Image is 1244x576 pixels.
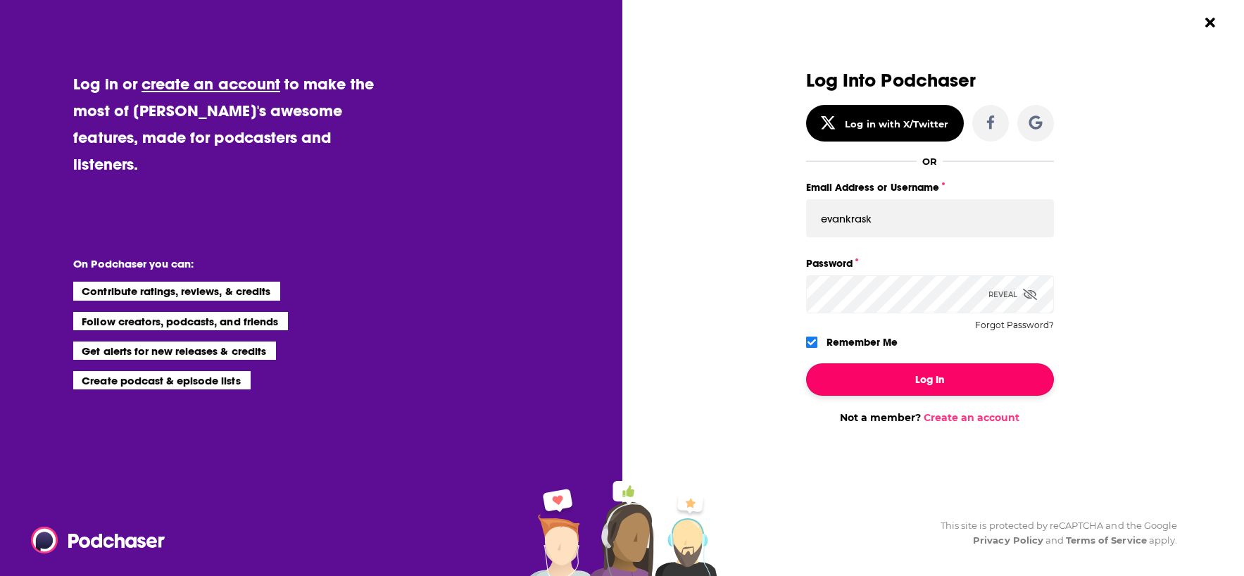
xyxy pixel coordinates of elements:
li: Follow creators, podcasts, and friends [73,312,288,330]
label: Remember Me [827,333,898,351]
div: Not a member? [806,411,1054,424]
input: Email Address or Username [806,199,1054,237]
div: OR [922,156,937,167]
img: Podchaser - Follow, Share and Rate Podcasts [31,527,166,553]
div: This site is protected by reCAPTCHA and the Google and apply. [929,518,1177,548]
button: Close Button [1197,9,1224,36]
li: Get alerts for new releases & credits [73,342,275,360]
a: create an account [142,74,280,94]
li: On Podchaser you can: [73,257,355,270]
a: Terms of Service [1066,534,1147,546]
button: Log In [806,363,1054,396]
label: Password [806,254,1054,273]
label: Email Address or Username [806,178,1054,196]
a: Podchaser - Follow, Share and Rate Podcasts [31,527,155,553]
a: Privacy Policy [973,534,1043,546]
div: Reveal [988,275,1037,313]
h3: Log Into Podchaser [806,70,1054,91]
li: Contribute ratings, reviews, & credits [73,282,280,300]
div: Log in with X/Twitter [845,118,948,130]
button: Log in with X/Twitter [806,105,964,142]
li: Create podcast & episode lists [73,371,250,389]
a: Create an account [924,411,1019,424]
button: Forgot Password? [975,320,1054,330]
